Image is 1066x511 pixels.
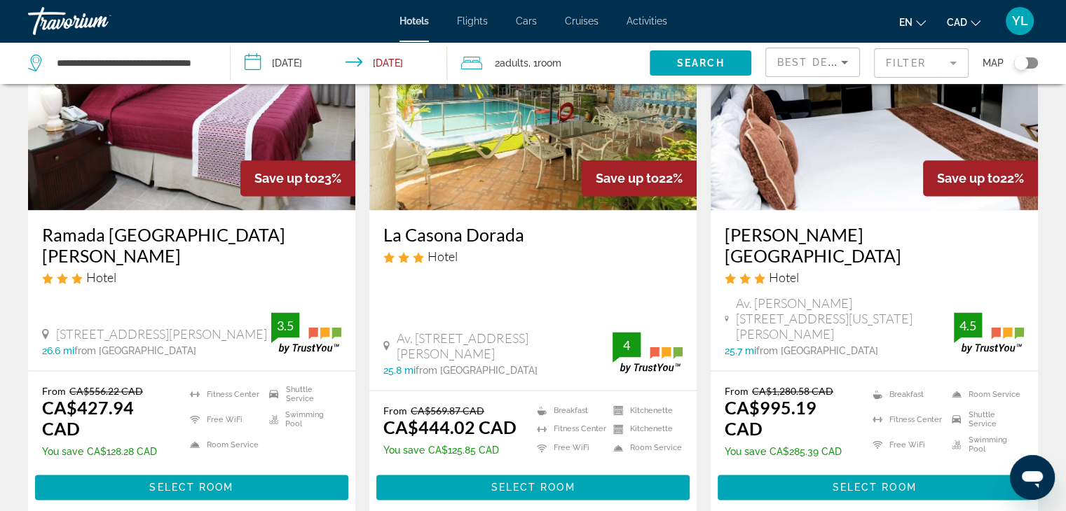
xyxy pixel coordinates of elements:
a: La Casona Dorada [383,224,683,245]
span: 2 [495,53,528,73]
div: 3 star Hotel [383,248,683,264]
del: CA$556.22 CAD [69,385,143,397]
img: trustyou-badge.svg [954,312,1024,353]
span: Hotel [428,248,458,264]
button: User Menu [1002,6,1038,36]
button: Change currency [947,12,980,32]
span: 26.6 mi [42,345,74,356]
ins: CA$444.02 CAD [383,416,517,437]
span: [STREET_ADDRESS][PERSON_NAME] [56,326,267,342]
button: Select Room [376,475,690,500]
li: Room Service [945,385,1024,403]
button: Toggle map [1004,57,1038,69]
button: Select Room [718,475,1031,500]
mat-select: Sort by [777,54,848,71]
ins: CA$995.19 CAD [725,397,816,439]
button: Change language [899,12,926,32]
span: From [42,385,66,397]
li: Free WiFi [866,435,945,454]
iframe: Button to launch messaging window [1010,455,1055,500]
del: CA$569.87 CAD [411,405,484,416]
div: 23% [240,160,355,196]
a: Cars [516,15,537,27]
span: Search [677,57,725,69]
div: 3.5 [271,317,299,334]
del: CA$1,280.58 CAD [752,385,833,397]
button: Filter [874,48,969,78]
span: Save up to [937,171,1000,185]
div: 4.5 [954,317,982,334]
li: Room Service [606,442,683,454]
div: 22% [923,160,1038,196]
div: 22% [582,160,697,196]
li: Breakfast [866,385,945,403]
span: Select Room [149,482,233,493]
li: Kitchenette [606,423,683,435]
a: Ramada [GEOGRAPHIC_DATA][PERSON_NAME] [42,224,341,266]
span: Select Room [491,482,575,493]
li: Free WiFi [183,410,262,428]
a: Cruises [565,15,599,27]
button: Check-in date: Dec 4, 2025 Check-out date: Dec 11, 2025 [231,42,447,84]
span: Select Room [832,482,916,493]
a: [PERSON_NAME][GEOGRAPHIC_DATA] [725,224,1024,266]
span: You save [383,444,425,456]
li: Fitness Center [866,410,945,428]
li: Room Service [183,435,262,454]
li: Breakfast [530,405,606,416]
a: Travorium [28,3,168,39]
span: Av. [PERSON_NAME][STREET_ADDRESS][US_STATE][PERSON_NAME] [736,295,954,342]
a: Select Room [35,477,348,493]
p: CA$125.85 CAD [383,444,517,456]
span: Hotel [86,269,116,285]
button: Search [650,50,751,76]
span: from [GEOGRAPHIC_DATA] [756,345,878,356]
li: Kitchenette [606,405,683,416]
a: Flights [457,15,488,27]
span: from [GEOGRAPHIC_DATA] [74,345,196,356]
li: Swimming Pool [945,435,1024,454]
a: Hotels [399,15,429,27]
a: Select Room [376,477,690,493]
span: YL [1012,14,1028,28]
div: 3 star Hotel [42,269,341,285]
p: CA$128.28 CAD [42,446,172,457]
li: Fitness Center [530,423,606,435]
img: trustyou-badge.svg [271,312,341,353]
span: Adults [500,57,528,69]
span: Map [983,53,1004,73]
span: Save up to [254,171,317,185]
div: 4 [613,337,641,353]
li: Fitness Center [183,385,262,403]
span: from [GEOGRAPHIC_DATA] [416,365,538,376]
li: Swimming Pool [262,410,341,428]
ins: CA$427.94 CAD [42,397,134,439]
button: Select Room [35,475,348,500]
span: From [383,405,407,416]
span: Hotel [769,269,799,285]
span: , 1 [528,53,561,73]
p: CA$285.39 CAD [725,446,855,457]
span: You save [42,446,83,457]
span: You save [725,446,766,457]
span: Best Deals [777,57,850,68]
span: en [899,17,913,28]
span: Room [538,57,561,69]
span: 25.8 mi [383,365,416,376]
a: Activities [627,15,667,27]
li: Free WiFi [530,442,606,454]
img: trustyou-badge.svg [613,332,683,373]
li: Shuttle Service [945,410,1024,428]
li: Shuttle Service [262,385,341,403]
button: Travelers: 2 adults, 0 children [447,42,650,84]
div: 3 star Hotel [725,269,1024,285]
span: CAD [947,17,967,28]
